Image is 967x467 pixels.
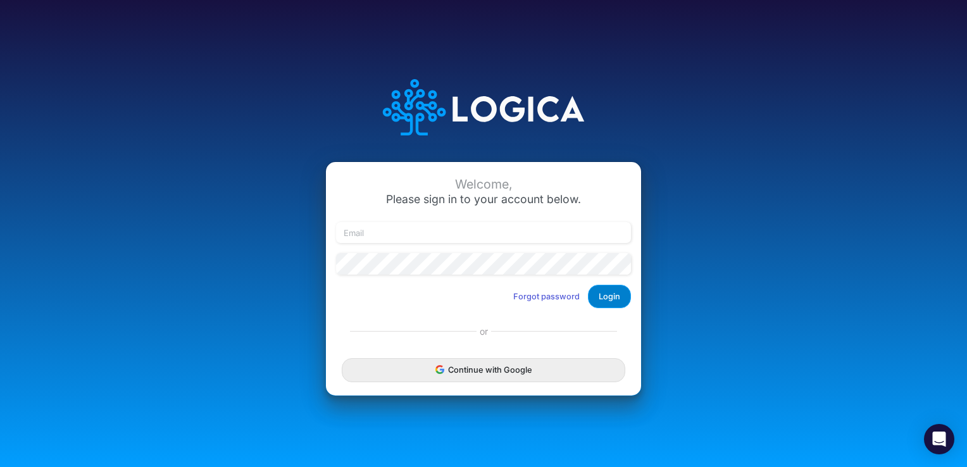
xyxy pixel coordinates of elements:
[386,192,581,206] span: Please sign in to your account below.
[336,177,631,192] div: Welcome,
[336,222,631,244] input: Email
[924,424,954,454] div: Open Intercom Messenger
[505,286,588,307] button: Forgot password
[588,285,631,308] button: Login
[342,358,625,382] button: Continue with Google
